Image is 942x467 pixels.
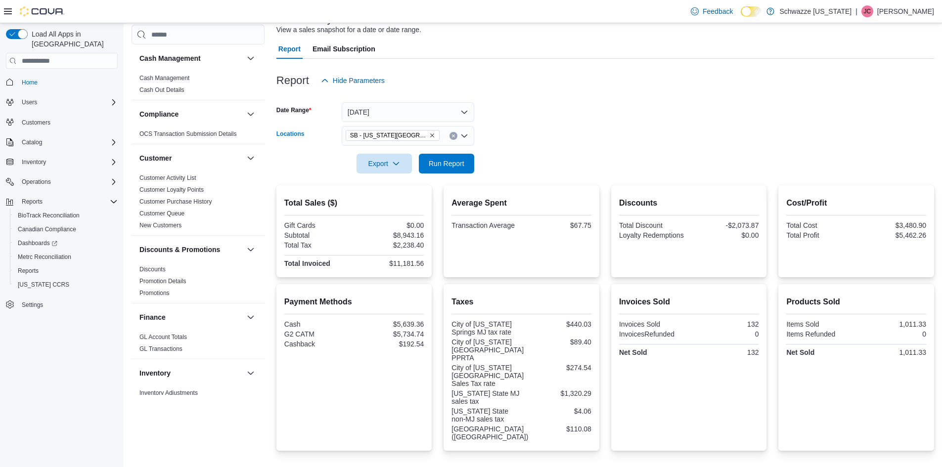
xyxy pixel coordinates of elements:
[864,5,871,17] span: JC
[10,264,122,278] button: Reports
[357,154,412,173] button: Export
[333,76,385,85] span: Hide Parameters
[619,231,687,239] div: Loyalty Redemptions
[786,231,854,239] div: Total Profit
[356,340,424,348] div: $192.54
[2,195,122,209] button: Reports
[786,330,854,338] div: Items Refunded
[18,156,50,168] button: Inventory
[18,117,54,128] a: Customers
[18,136,118,148] span: Catalog
[284,231,352,239] div: Subtotal
[245,367,257,379] button: Inventory
[419,154,474,173] button: Run Report
[284,296,424,308] h2: Payment Methods
[139,86,184,94] span: Cash Out Details
[346,130,440,141] span: SB - Colorado Springs
[460,132,468,140] button: Open list of options
[350,130,427,140] span: SB - [US_STATE][GEOGRAPHIC_DATA]
[276,25,421,35] div: View a sales snapshot for a date or date range.
[139,53,243,63] button: Cash Management
[139,74,189,82] span: Cash Management
[18,96,118,108] span: Users
[14,210,118,221] span: BioTrack Reconciliation
[14,237,61,249] a: Dashboards
[687,1,737,21] a: Feedback
[139,210,184,217] a: Customer Queue
[139,389,198,397] span: Inventory Adjustments
[22,198,43,206] span: Reports
[10,278,122,292] button: [US_STATE] CCRS
[139,109,179,119] h3: Compliance
[132,72,265,100] div: Cash Management
[139,334,187,340] a: GL Account Totals
[356,231,424,239] div: $8,943.16
[22,119,50,127] span: Customers
[284,259,330,267] strong: Total Invoiced
[317,71,389,90] button: Hide Parameters
[139,210,184,217] span: Customer Queue
[524,407,591,415] div: $4.06
[284,221,352,229] div: Gift Cards
[10,222,122,236] button: Canadian Compliance
[451,221,519,229] div: Transaction Average
[451,425,528,441] div: [GEOGRAPHIC_DATA] ([GEOGRAPHIC_DATA])
[18,299,47,311] a: Settings
[18,239,57,247] span: Dashboards
[861,5,873,17] div: Justin Cleer
[22,158,46,166] span: Inventory
[451,364,524,387] div: City of [US_STATE][GEOGRAPHIC_DATA] Sales Tax rate
[245,311,257,323] button: Finance
[524,389,591,397] div: $1,320.29
[703,6,733,16] span: Feedback
[2,75,122,89] button: Home
[619,296,759,308] h2: Invoices Sold
[528,338,591,346] div: $89.40
[18,253,71,261] span: Metrc Reconciliation
[139,53,201,63] h3: Cash Management
[139,186,204,193] a: Customer Loyalty Points
[139,174,196,181] a: Customer Activity List
[14,265,43,277] a: Reports
[14,223,80,235] a: Canadian Compliance
[18,116,118,128] span: Customers
[619,348,647,356] strong: Net Sold
[619,320,687,328] div: Invoices Sold
[139,245,220,255] h3: Discounts & Promotions
[14,265,118,277] span: Reports
[139,333,187,341] span: GL Account Totals
[14,223,118,235] span: Canadian Compliance
[362,154,406,173] span: Export
[22,138,42,146] span: Catalog
[18,136,46,148] button: Catalog
[786,320,854,328] div: Items Sold
[139,266,166,273] a: Discounts
[451,197,591,209] h2: Average Spent
[14,251,118,263] span: Metrc Reconciliation
[858,320,926,328] div: 1,011.33
[139,75,189,82] a: Cash Management
[2,155,122,169] button: Inventory
[524,320,591,328] div: $440.03
[449,132,457,140] button: Clear input
[619,197,759,209] h2: Discounts
[139,389,198,396] a: Inventory Adjustments
[139,277,186,285] span: Promotion Details
[858,348,926,356] div: 1,011.33
[14,279,73,291] a: [US_STATE] CCRS
[132,263,265,303] div: Discounts & Promotions
[691,348,759,356] div: 132
[18,298,118,311] span: Settings
[356,330,424,338] div: $5,734.74
[139,289,170,297] span: Promotions
[139,345,182,353] span: GL Transactions
[276,106,312,114] label: Date Range
[245,244,257,255] button: Discounts & Promotions
[858,330,926,338] div: 0
[691,320,759,328] div: 132
[18,176,118,188] span: Operations
[245,108,257,120] button: Compliance
[139,109,243,119] button: Compliance
[22,98,37,106] span: Users
[2,175,122,189] button: Operations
